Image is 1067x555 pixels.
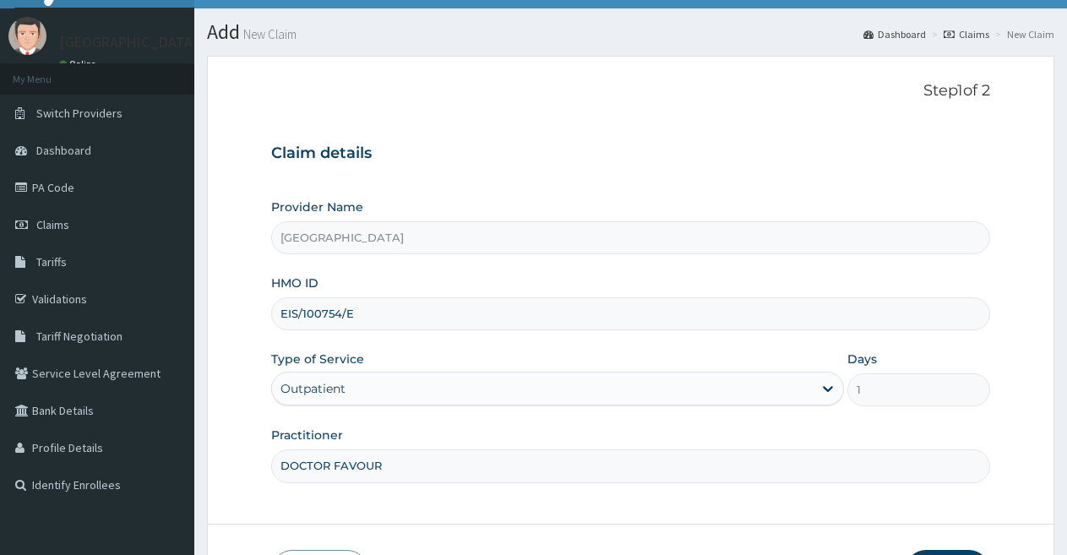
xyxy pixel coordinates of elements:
[991,27,1054,41] li: New Claim
[36,106,122,121] span: Switch Providers
[36,217,69,232] span: Claims
[59,35,199,50] p: [GEOGRAPHIC_DATA]
[59,58,100,70] a: Online
[271,297,990,330] input: Enter HMO ID
[271,449,990,482] input: Enter Name
[944,27,989,41] a: Claims
[863,27,926,41] a: Dashboard
[271,275,318,291] label: HMO ID
[280,380,346,397] div: Outpatient
[271,144,990,163] h3: Claim details
[271,82,990,101] p: Step 1 of 2
[36,329,122,344] span: Tariff Negotiation
[8,17,46,55] img: User Image
[240,28,297,41] small: New Claim
[271,351,364,367] label: Type of Service
[847,351,877,367] label: Days
[271,199,363,215] label: Provider Name
[271,427,343,443] label: Practitioner
[36,254,67,269] span: Tariffs
[36,143,91,158] span: Dashboard
[207,21,1054,43] h1: Add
